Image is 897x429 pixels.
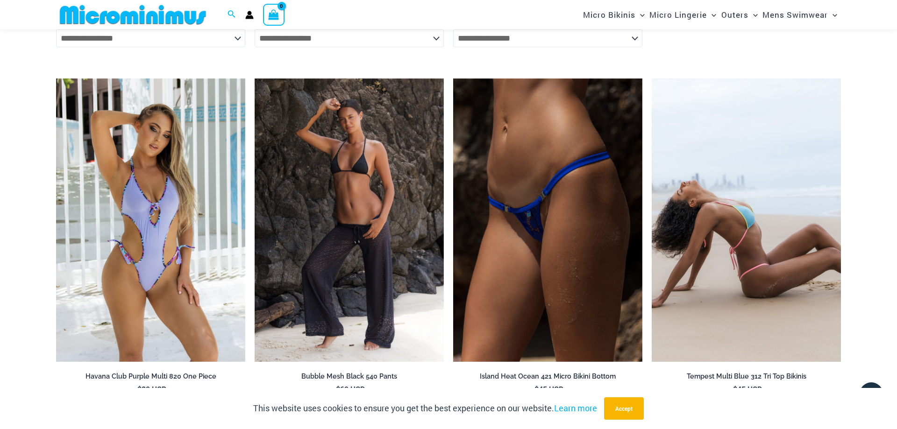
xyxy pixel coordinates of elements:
bdi: 45 USD [534,384,563,394]
span: Menu Toggle [748,3,758,27]
h2: Bubble Mesh Black 540 Pants [255,372,444,381]
h2: Island Heat Ocean 421 Micro Bikini Bottom [453,372,642,381]
a: OutersMenu ToggleMenu Toggle [719,3,760,27]
a: Micro LingerieMenu ToggleMenu Toggle [647,3,719,27]
a: View Shopping Cart, empty [263,4,285,25]
button: Accept [604,397,644,420]
bdi: 45 USD [733,384,762,394]
a: Micro BikinisMenu ToggleMenu Toggle [581,3,647,27]
a: Search icon link [228,9,236,21]
a: Island Heat Ocean 421 Bottom 01Island Heat Ocean 421 Bottom 02Island Heat Ocean 421 Bottom 02 [453,78,642,362]
a: Bubble Mesh Black 540 Pants [255,372,444,384]
img: Bubble Mesh Black 540 Pants 01 [255,78,444,362]
h2: Havana Club Purple Multi 820 One Piece [56,372,245,381]
p: This website uses cookies to ensure you get the best experience on our website. [253,401,597,415]
span: Mens Swimwear [762,3,828,27]
span: $ [336,384,340,394]
span: $ [733,384,737,394]
a: Mens SwimwearMenu ToggleMenu Toggle [760,3,840,27]
img: Island Heat Ocean 421 Bottom 01 [453,78,642,362]
bdi: 69 USD [336,384,365,394]
a: Learn more [554,402,597,414]
span: $ [534,384,539,394]
span: Micro Lingerie [649,3,707,27]
bdi: 89 USD [137,384,166,394]
span: Menu Toggle [707,3,716,27]
a: Tempest Multi Blue 312 Tri Top Bikinis [652,372,841,384]
span: $ [137,384,142,394]
a: Account icon link [245,11,254,19]
a: Havana Club Purple Multi 820 One Piece 01Havana Club Purple Multi 820 One Piece 03Havana Club Pur... [56,78,245,362]
img: Tempest Multi Blue 312 Top 456 Bottom 05 [652,78,841,362]
h2: Tempest Multi Blue 312 Tri Top Bikinis [652,372,841,381]
span: Outers [721,3,748,27]
img: MM SHOP LOGO FLAT [56,4,210,25]
nav: Site Navigation [579,1,841,28]
span: Menu Toggle [828,3,837,27]
a: Tempest Multi Blue 312 Top 01Tempest Multi Blue 312 Top 456 Bottom 05Tempest Multi Blue 312 Top 4... [652,78,841,362]
img: Havana Club Purple Multi 820 One Piece 01 [56,78,245,362]
a: Havana Club Purple Multi 820 One Piece [56,372,245,384]
a: Bubble Mesh Black 540 Pants 01Bubble Mesh Black 540 Pants 03Bubble Mesh Black 540 Pants 03 [255,78,444,362]
a: Island Heat Ocean 421 Micro Bikini Bottom [453,372,642,384]
span: Menu Toggle [635,3,645,27]
span: Micro Bikinis [583,3,635,27]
